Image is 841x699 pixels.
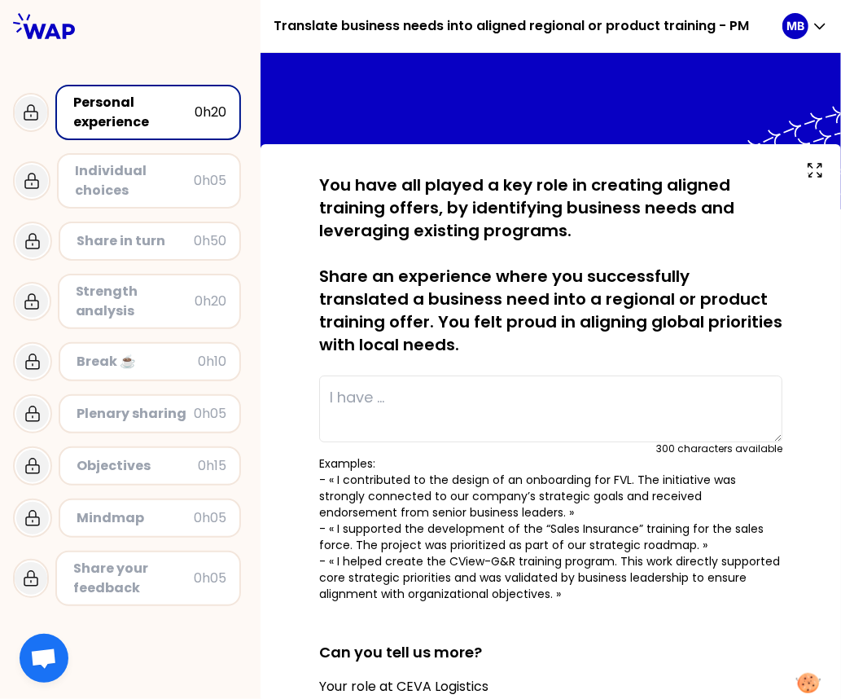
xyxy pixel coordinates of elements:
[319,677,488,696] label: Your role at CEVA Logistics
[319,455,782,602] p: Examples: - « I contributed to the design of an onboarding for FVL. The initiative was strongly c...
[782,13,828,39] button: MB
[195,103,226,122] div: 0h20
[194,231,226,251] div: 0h50
[319,615,782,664] h2: Can you tell us more?
[77,231,194,251] div: Share in turn
[194,508,226,528] div: 0h05
[319,174,782,356] p: You have all played a key role in creating aligned training offers, by identifying business needs...
[75,161,194,200] div: Individual choices
[77,404,194,424] div: Plenary sharing
[76,282,195,321] div: Strength analysis
[77,508,194,528] div: Mindmap
[20,634,68,683] div: Ouvrir le chat
[77,456,198,476] div: Objectives
[77,352,198,371] div: Break ☕️
[194,404,226,424] div: 0h05
[73,559,194,598] div: Share your feedback
[194,569,226,588] div: 0h05
[656,442,782,455] div: 300 characters available
[194,171,226,191] div: 0h05
[198,352,226,371] div: 0h10
[198,456,226,476] div: 0h15
[786,18,804,34] p: MB
[73,93,195,132] div: Personal experience
[195,292,226,311] div: 0h20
